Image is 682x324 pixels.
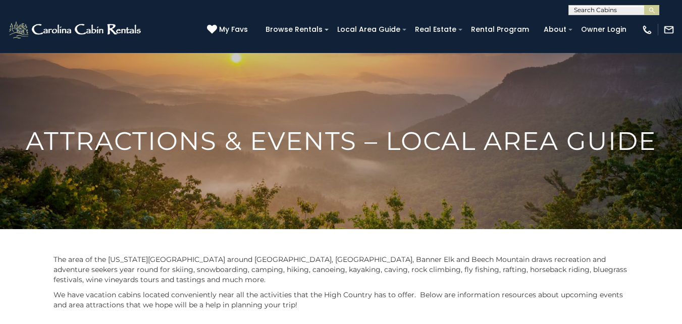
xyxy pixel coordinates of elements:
[642,24,653,35] img: phone-regular-white.png
[663,24,674,35] img: mail-regular-white.png
[576,22,632,37] a: Owner Login
[539,22,571,37] a: About
[332,22,405,37] a: Local Area Guide
[54,290,629,310] p: We have vacation cabins located conveniently near all the activities that the High Country has to...
[207,24,250,35] a: My Favs
[410,22,461,37] a: Real Estate
[219,24,248,35] span: My Favs
[54,254,629,285] p: The area of the [US_STATE][GEOGRAPHIC_DATA] around [GEOGRAPHIC_DATA], [GEOGRAPHIC_DATA], Banner E...
[260,22,328,37] a: Browse Rentals
[8,20,144,40] img: White-1-2.png
[466,22,534,37] a: Rental Program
